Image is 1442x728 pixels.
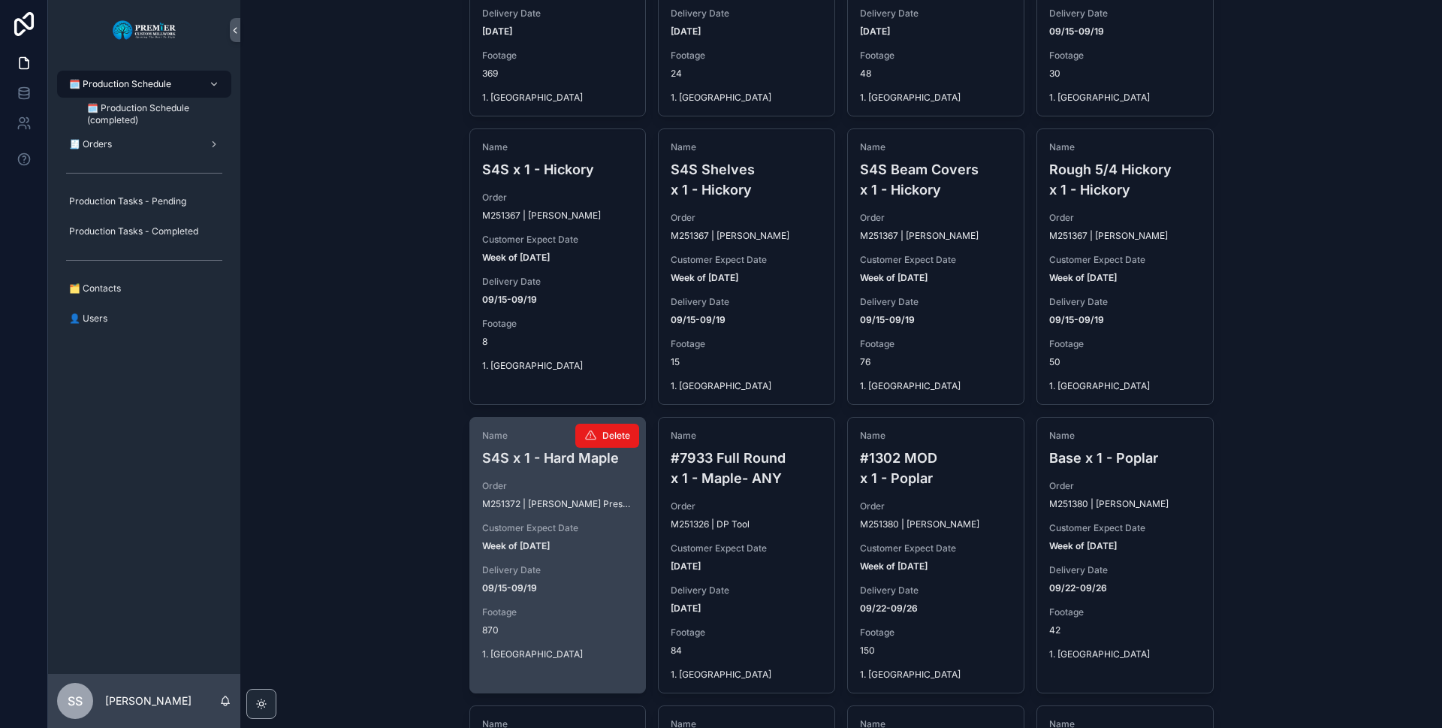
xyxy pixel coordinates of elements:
[482,480,634,492] span: Order
[482,192,634,204] span: Order
[1049,159,1201,200] h4: Rough 5/4 Hickory x 1 - Hickory
[1049,356,1201,368] span: 50
[671,669,822,681] span: 1. [GEOGRAPHIC_DATA]
[482,210,601,222] span: M251367 | [PERSON_NAME]
[69,225,198,237] span: Production Tasks - Completed
[1049,8,1201,20] span: Delivery Date
[1049,564,1201,576] span: Delivery Date
[847,417,1024,693] a: Name#1302 MOD x 1 - PoplarOrderM251380 | [PERSON_NAME]Customer Expect DateWeek of [DATE]Delivery ...
[860,92,1012,104] span: 1. [GEOGRAPHIC_DATA]
[482,606,634,618] span: Footage
[1049,430,1201,442] span: Name
[482,276,634,288] span: Delivery Date
[482,92,634,104] span: 1. [GEOGRAPHIC_DATA]
[87,102,216,126] span: 🗓️ Production Schedule (completed)
[482,252,550,263] strong: Week of [DATE]
[482,294,537,305] strong: 09/15-09/19
[68,692,83,710] span: SS
[671,356,822,368] span: 15
[57,275,231,302] a: 🗂️ Contacts
[482,564,634,576] span: Delivery Date
[671,272,738,283] strong: Week of [DATE]
[1036,417,1214,693] a: NameBase x 1 - PoplarOrderM251380 | [PERSON_NAME]Customer Expect DateWeek of [DATE]Delivery Date0...
[482,68,634,80] span: 369
[482,624,634,636] span: 870
[860,500,1012,512] span: Order
[671,8,822,20] span: Delivery Date
[671,50,822,62] span: Footage
[860,430,1012,442] span: Name
[1049,480,1201,492] span: Order
[1049,212,1201,224] span: Order
[860,585,1012,597] span: Delivery Date
[658,417,835,693] a: Name#7933 Full Round x 1 - Maple- ANYOrderM251326 | DP ToolCustomer Expect Date[DATE]Delivery Dat...
[1049,498,1169,510] span: M251380 | [PERSON_NAME]
[671,448,822,488] h4: #7933 Full Round x 1 - Maple- ANY
[57,218,231,245] a: Production Tasks - Completed
[602,430,630,442] span: Delete
[671,26,701,37] strong: [DATE]
[671,500,822,512] span: Order
[482,336,634,348] span: 8
[671,542,822,554] span: Customer Expect Date
[1049,380,1201,392] span: 1. [GEOGRAPHIC_DATA]
[671,430,822,442] span: Name
[671,159,822,200] h4: S4S Shelves x 1 - Hickory
[69,195,186,207] span: Production Tasks - Pending
[671,230,789,242] span: M251367 | [PERSON_NAME]
[860,50,1012,62] span: Footage
[105,693,192,708] p: [PERSON_NAME]
[671,645,822,657] span: 84
[860,254,1012,266] span: Customer Expect Date
[671,380,822,392] span: 1. [GEOGRAPHIC_DATA]
[671,92,822,104] span: 1. [GEOGRAPHIC_DATA]
[1049,141,1201,153] span: Name
[860,603,918,614] strong: 09/22-09/26
[671,603,701,614] strong: [DATE]
[1049,254,1201,266] span: Customer Expect Date
[482,26,512,37] strong: [DATE]
[575,424,639,448] button: Delete
[69,313,107,325] span: 👤 Users
[671,68,822,80] span: 24
[1049,582,1107,594] strong: 09/22-09/26
[860,380,1012,392] span: 1. [GEOGRAPHIC_DATA]
[860,669,1012,681] span: 1. [GEOGRAPHIC_DATA]
[57,71,231,98] a: 🗓️ Production Schedule
[860,272,928,283] strong: Week of [DATE]
[860,141,1012,153] span: Name
[1049,448,1201,468] h4: Base x 1 - Poplar
[482,522,634,534] span: Customer Expect Date
[75,101,231,128] a: 🗓️ Production Schedule (completed)
[482,159,634,180] h4: S4S x 1 - Hickory
[847,128,1024,405] a: NameS4S Beam Covers x 1 - HickoryOrderM251367 | [PERSON_NAME]Customer Expect DateWeek of [DATE]De...
[860,542,1012,554] span: Customer Expect Date
[671,296,822,308] span: Delivery Date
[1049,606,1201,618] span: Footage
[860,68,1012,80] span: 48
[860,314,915,325] strong: 09/15-09/19
[482,648,634,660] span: 1. [GEOGRAPHIC_DATA]
[860,26,890,37] strong: [DATE]
[671,627,822,639] span: Footage
[1049,50,1201,62] span: Footage
[482,430,634,442] span: Name
[671,560,701,572] strong: [DATE]
[1049,92,1201,104] span: 1. [GEOGRAPHIC_DATA]
[860,8,1012,20] span: Delivery Date
[69,282,121,295] span: 🗂️ Contacts
[69,138,112,150] span: 🧾 Orders
[482,582,537,594] strong: 09/15-09/19
[671,314,726,325] strong: 09/15-09/19
[860,159,1012,200] h4: S4S Beam Covers x 1 - Hickory
[671,338,822,350] span: Footage
[860,230,979,242] span: M251367 | [PERSON_NAME]
[469,417,647,693] a: NameS4S x 1 - Hard MapleOrderM251372 | [PERSON_NAME] Presentation FurnitureCustomer Expect DateWe...
[860,296,1012,308] span: Delivery Date
[671,212,822,224] span: Order
[671,585,822,597] span: Delivery Date
[57,188,231,215] a: Production Tasks - Pending
[469,128,647,405] a: NameS4S x 1 - HickoryOrderM251367 | [PERSON_NAME]Customer Expect DateWeek of [DATE]Delivery Date0...
[1049,648,1201,660] span: 1. [GEOGRAPHIC_DATA]
[1049,26,1104,37] strong: 09/15-09/19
